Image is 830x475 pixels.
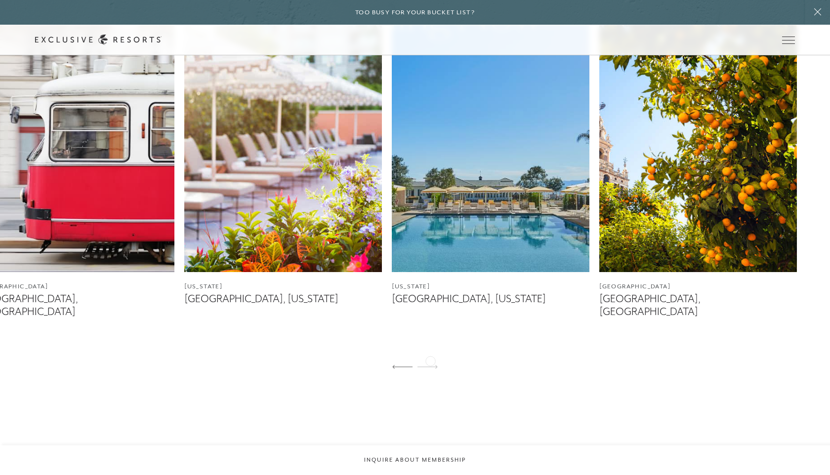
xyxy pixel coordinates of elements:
a: [US_STATE][GEOGRAPHIC_DATA], [US_STATE] [392,25,589,306]
figcaption: [GEOGRAPHIC_DATA], [US_STATE] [184,293,382,305]
figcaption: [GEOGRAPHIC_DATA], [US_STATE] [392,293,589,305]
figcaption: [GEOGRAPHIC_DATA], [GEOGRAPHIC_DATA] [599,293,797,317]
figcaption: [US_STATE] [184,282,382,291]
figcaption: [GEOGRAPHIC_DATA] [599,282,797,291]
h6: Too busy for your bucket list? [355,8,475,17]
figcaption: [US_STATE] [392,282,589,291]
button: Open navigation [782,37,795,43]
a: [US_STATE][GEOGRAPHIC_DATA], [US_STATE] [184,25,382,306]
a: [GEOGRAPHIC_DATA][GEOGRAPHIC_DATA], [GEOGRAPHIC_DATA] [599,25,797,318]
